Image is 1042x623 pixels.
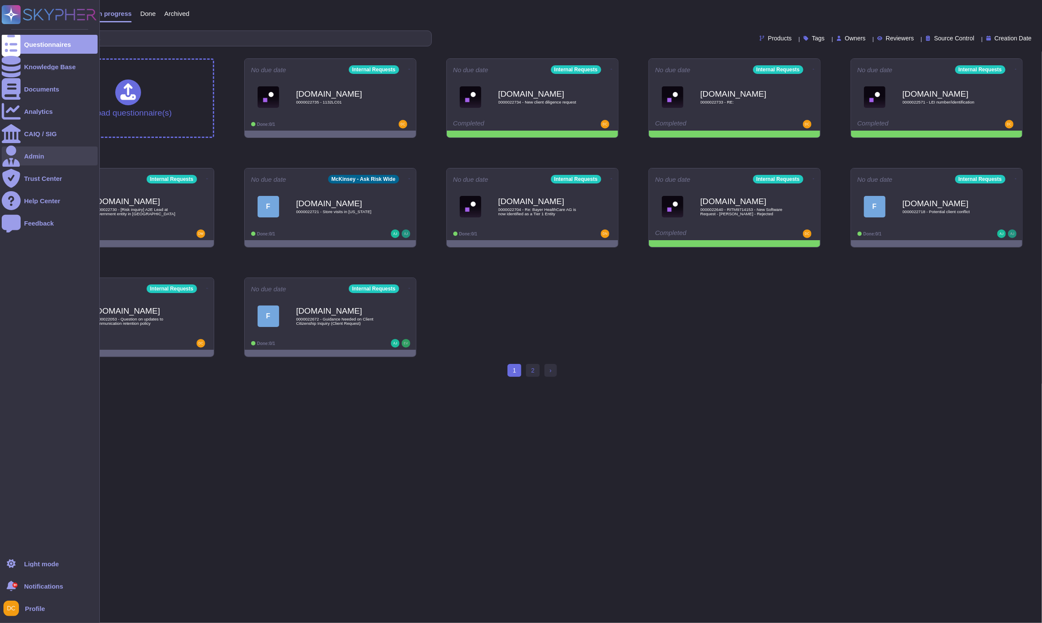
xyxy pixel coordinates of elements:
[803,120,811,128] img: user
[257,122,275,127] span: Done: 0/1
[812,35,825,41] span: Tags
[864,86,885,108] img: Logo
[24,108,53,115] div: Analytics
[551,175,601,183] div: Internal Requests
[903,199,989,208] b: [DOMAIN_NAME]
[803,229,811,238] img: user
[24,583,63,589] span: Notifications
[2,102,98,121] a: Analytics
[251,176,286,183] span: No due date
[2,214,98,232] a: Feedback
[845,35,866,41] span: Owners
[197,339,205,348] img: user
[296,199,382,208] b: [DOMAIN_NAME]
[399,120,407,128] img: user
[864,232,882,236] span: Done: 0/1
[258,196,279,217] div: F
[258,86,279,108] img: Logo
[934,35,974,41] span: Source Control
[768,35,792,41] span: Products
[551,65,601,74] div: Internal Requests
[460,196,481,217] img: Logo
[526,364,540,377] a: 2
[662,86,683,108] img: Logo
[701,197,787,205] b: [DOMAIN_NAME]
[94,197,180,205] b: [DOMAIN_NAME]
[498,100,584,104] span: 0000022734 - New client diligence request
[24,153,44,159] div: Admin
[995,35,1032,41] span: Creation Date
[391,229,400,238] img: user
[349,65,399,74] div: Internal Requests
[34,31,431,46] input: Search by keywords
[753,65,803,74] div: Internal Requests
[147,175,197,183] div: Internal Requests
[858,176,893,183] span: No due date
[701,208,787,216] span: 0000022640 - RITM9714153 - New Software Request - [PERSON_NAME] - Rejected
[601,229,609,238] img: user
[251,67,286,73] span: No due date
[328,175,399,183] div: McKinsey - Ask Risk Wide
[498,197,584,205] b: [DOMAIN_NAME]
[2,599,25,618] button: user
[391,339,400,348] img: user
[858,120,963,128] div: Completed
[257,341,275,346] span: Done: 0/1
[296,307,382,315] b: [DOMAIN_NAME]
[701,100,787,104] span: 0000022733 - RE:
[753,175,803,183] div: Internal Requests
[498,208,584,216] span: 0000022704 - Re: Bayer HealthCare AG is now identified as a Tier 1 Entity
[349,284,399,293] div: Internal Requests
[24,561,59,567] div: Light mode
[24,175,62,182] div: Trust Center
[453,120,559,128] div: Completed
[257,232,275,236] span: Done: 0/1
[655,120,761,128] div: Completed
[296,90,382,98] b: [DOMAIN_NAME]
[997,229,1006,238] img: user
[402,339,410,348] img: user
[886,35,914,41] span: Reviewers
[955,65,1005,74] div: Internal Requests
[24,131,57,137] div: CAIQ / SIG
[903,100,989,104] span: 0000022571 - LEI number/identification
[655,229,761,238] div: Completed
[2,191,98,210] a: Help Center
[2,35,98,54] a: Questionnaires
[3,601,19,616] img: user
[2,147,98,165] a: Admin
[662,196,683,217] img: Logo
[197,229,205,238] img: user
[251,286,286,292] span: No due date
[453,67,489,73] span: No due date
[24,41,71,48] div: Questionnaires
[2,169,98,188] a: Trust Center
[601,120,609,128] img: user
[955,175,1005,183] div: Internal Requests
[1008,229,1017,238] img: user
[94,208,180,216] span: 0000022730 - [Risk inquiry] A2E Lead at government entity in [GEOGRAPHIC_DATA]
[12,583,18,588] div: 9+
[24,198,60,204] div: Help Center
[258,305,279,327] div: F
[94,307,180,315] b: [DOMAIN_NAME]
[24,86,59,92] div: Documents
[460,86,481,108] img: Logo
[2,57,98,76] a: Knowledge Base
[25,605,45,612] span: Profile
[858,67,893,73] span: No due date
[24,220,54,226] div: Feedback
[140,10,156,17] span: Done
[903,210,989,214] span: 0000022718 - Potential client conflict
[903,90,989,98] b: [DOMAIN_NAME]
[498,90,584,98] b: [DOMAIN_NAME]
[84,79,172,117] div: Upload questionnaire(s)
[459,232,477,236] span: Done: 0/1
[164,10,189,17] span: Archived
[453,176,489,183] span: No due date
[147,284,197,293] div: Internal Requests
[402,229,410,238] img: user
[2,124,98,143] a: CAIQ / SIG
[296,100,382,104] span: 0000022735 - 1132LC01
[96,10,132,17] span: In progress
